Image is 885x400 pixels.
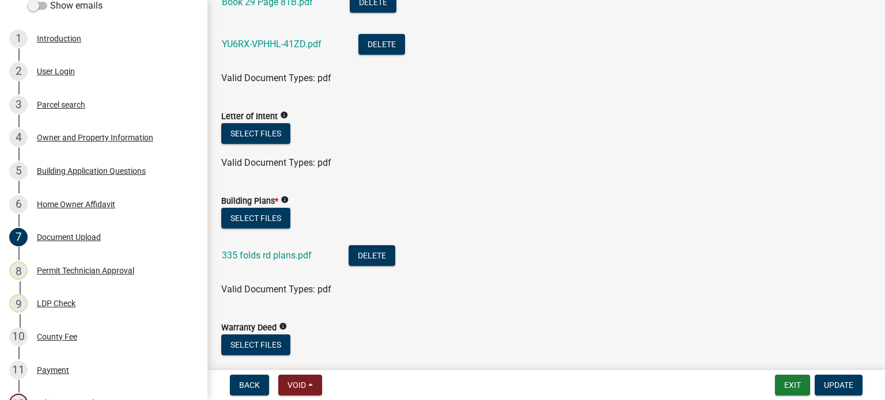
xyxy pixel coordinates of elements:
wm-modal-confirm: Delete Document [349,251,395,262]
div: Payment [37,366,69,374]
div: 10 [9,327,28,346]
label: Letter of Intent [221,113,278,121]
div: Owner and Property Information [37,134,153,142]
a: 335 folds rd plans.pdf [222,250,312,261]
i: info [281,196,289,204]
span: Valid Document Types: pdf [221,157,331,168]
label: Building Plans [221,197,278,205]
div: Introduction [37,35,81,43]
button: Delete [358,34,405,55]
span: Void [288,380,306,390]
i: info [280,111,288,119]
div: LDP Check [37,299,75,307]
div: 11 [9,361,28,379]
button: Update [815,375,863,395]
span: Update [824,380,853,390]
div: Document Upload [37,233,101,241]
a: YU6RX-VPHHL-41ZD.pdf [222,39,322,49]
div: 4 [9,128,28,147]
div: Building Application Questions [37,167,146,175]
div: 9 [9,294,28,313]
span: Valid Document Types: pdf [221,73,331,83]
div: 8 [9,261,28,280]
span: Back [239,380,260,390]
div: User Login [37,67,75,75]
button: Exit [775,375,810,395]
i: info [279,322,287,330]
div: 2 [9,62,28,81]
div: 1 [9,29,28,48]
div: 6 [9,195,28,214]
div: 5 [9,162,28,180]
span: Valid Document Types: pdf [221,284,331,295]
div: 3 [9,96,28,114]
div: Permit Technician Approval [37,266,134,275]
button: Void [278,375,322,395]
div: Home Owner Affidavit [37,200,115,208]
div: 7 [9,228,28,246]
button: Select files [221,334,290,355]
button: Select files [221,208,290,228]
div: County Fee [37,333,77,341]
button: Delete [349,245,395,266]
div: Parcel search [37,101,85,109]
button: Back [230,375,269,395]
label: Warranty Deed [221,324,277,332]
wm-modal-confirm: Delete Document [358,40,405,51]
button: Select files [221,123,290,144]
